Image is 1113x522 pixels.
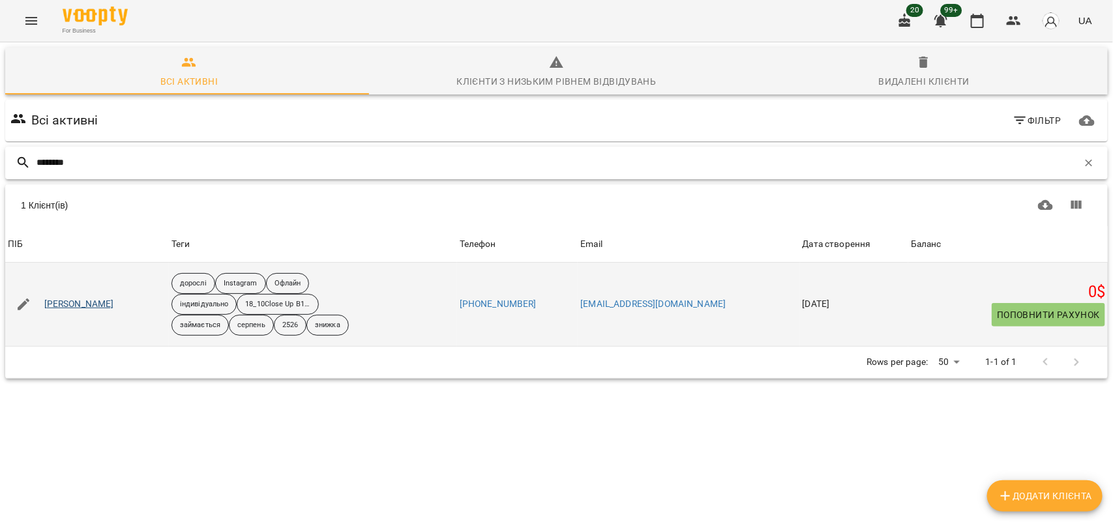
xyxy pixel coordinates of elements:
[237,320,265,331] p: серпень
[986,356,1017,369] p: 1-1 of 1
[229,315,274,336] div: серпень
[5,184,1108,226] div: Table Toolbar
[180,299,228,310] p: індивідуально
[911,237,942,252] div: Баланс
[911,237,942,252] div: Sort
[803,237,906,252] span: Дата створення
[8,237,166,252] span: ПІБ
[315,320,340,331] p: знижка
[879,74,970,89] div: Видалені клієнти
[160,74,218,89] div: Всі активні
[224,278,258,289] p: Instagram
[1061,190,1092,221] button: Показати колонки
[803,237,871,252] div: Дата створення
[282,320,298,331] p: 2526
[580,298,726,309] a: [EMAIL_ADDRESS][DOMAIN_NAME]
[275,278,301,289] p: Офлайн
[1042,12,1060,30] img: avatar_s.png
[803,237,871,252] div: Sort
[460,298,537,309] a: [PHONE_NUMBER]
[171,315,229,336] div: займається
[580,237,602,252] div: Email
[867,356,928,369] p: Rows per page:
[911,237,1105,252] span: Баланс
[460,237,496,252] div: Sort
[16,5,47,36] button: Menu
[31,110,98,130] h6: Всі активні
[1073,8,1097,33] button: UA
[171,273,215,294] div: дорослі
[460,237,576,252] span: Телефон
[1030,190,1061,221] button: Завантажити CSV
[21,199,549,212] div: 1 Клієнт(ів)
[911,282,1105,302] h5: 0 $
[8,237,23,252] div: ПІБ
[800,263,908,347] td: [DATE]
[456,74,656,89] div: Клієнти з низьким рівнем відвідувань
[63,7,128,25] img: Voopty Logo
[933,353,964,371] div: 50
[580,237,797,252] span: Email
[997,307,1100,323] span: Поповнити рахунок
[906,4,923,17] span: 20
[580,237,602,252] div: Sort
[63,27,128,35] span: For Business
[1013,113,1061,128] span: Фільтр
[215,273,266,294] div: Instagram
[1007,109,1067,132] button: Фільтр
[274,315,306,336] div: 2526
[8,237,23,252] div: Sort
[941,4,962,17] span: 99+
[171,237,454,252] div: Теги
[245,299,310,310] p: 18_10Close Up B1 Rep Speech
[266,273,310,294] div: Офлайн
[1078,14,1092,27] span: UA
[460,237,496,252] div: Телефон
[44,298,114,311] a: [PERSON_NAME]
[171,294,237,315] div: індивідуально
[992,303,1105,326] button: Поповнити рахунок
[180,320,220,331] p: займається
[180,278,207,289] p: дорослі
[237,294,319,315] div: 18_10Close Up B1 Rep Speech
[306,315,349,336] div: знижка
